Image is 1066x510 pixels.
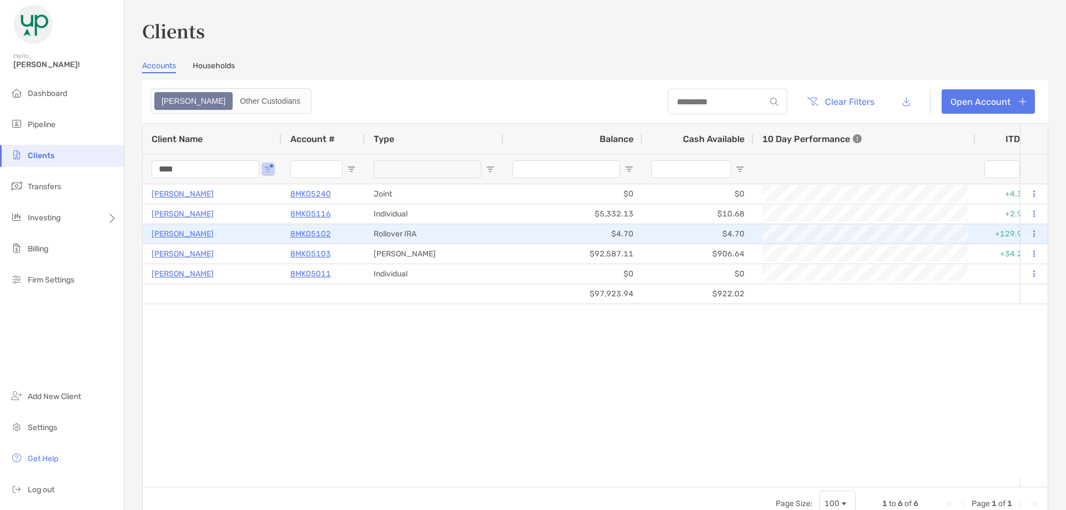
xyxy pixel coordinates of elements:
[984,160,1020,178] input: ITD Filter Input
[504,264,642,284] div: $0
[28,454,58,463] span: Get Help
[150,88,311,114] div: segmented control
[642,224,753,244] div: $4.70
[10,420,23,433] img: settings icon
[1007,499,1012,508] span: 1
[1017,499,1025,508] div: Next Page
[28,275,74,285] span: Firm Settings
[290,247,331,261] a: 8MK05103
[290,160,343,178] input: Account # Filter Input
[945,499,954,508] div: First Page
[600,134,633,144] span: Balance
[10,451,23,464] img: get-help icon
[958,499,967,508] div: Previous Page
[904,499,912,508] span: of
[770,98,778,106] img: input icon
[10,86,23,99] img: dashboard icon
[28,89,67,98] span: Dashboard
[290,207,331,221] a: 8MK05116
[504,184,642,204] div: $0
[504,224,642,244] div: $4.70
[10,179,23,193] img: transfers icon
[625,165,633,174] button: Open Filter Menu
[882,499,887,508] span: 1
[28,151,54,160] span: Clients
[998,499,1005,508] span: of
[365,244,504,264] div: [PERSON_NAME]
[152,247,214,261] a: [PERSON_NAME]
[913,499,918,508] span: 6
[504,204,642,224] div: $5,332.13
[1005,134,1033,144] div: ITD
[976,264,1042,284] div: 0%
[152,134,203,144] span: Client Name
[942,89,1035,114] a: Open Account
[10,241,23,255] img: billing icon
[642,264,753,284] div: $0
[28,120,56,129] span: Pipeline
[155,93,232,109] div: Zoe
[976,224,1042,244] div: +129.91%
[512,160,620,178] input: Balance Filter Input
[365,264,504,284] div: Individual
[736,165,745,174] button: Open Filter Menu
[504,284,642,304] div: $97,923.94
[889,499,896,508] span: to
[683,134,745,144] span: Cash Available
[10,210,23,224] img: investing icon
[976,244,1042,264] div: +34.25%
[976,204,1042,224] div: +2.99%
[28,485,54,494] span: Log out
[972,499,990,508] span: Page
[992,499,997,508] span: 1
[365,184,504,204] div: Joint
[28,392,81,401] span: Add New Client
[264,165,273,174] button: Open Filter Menu
[152,207,214,221] a: [PERSON_NAME]
[10,117,23,130] img: pipeline icon
[642,244,753,264] div: $906.64
[290,227,331,241] a: 8MK05102
[142,61,176,73] a: Accounts
[976,184,1042,204] div: +4.37%
[374,134,394,144] span: Type
[152,227,214,241] a: [PERSON_NAME]
[651,160,731,178] input: Cash Available Filter Input
[142,18,1048,43] h3: Clients
[642,284,753,304] div: $922.02
[486,165,495,174] button: Open Filter Menu
[10,148,23,161] img: clients icon
[504,244,642,264] div: $92,587.11
[898,499,903,508] span: 6
[762,124,862,154] div: 10 Day Performance
[290,267,331,281] a: 8MK05011
[152,160,259,178] input: Client Name Filter Input
[798,89,883,114] button: Clear Filters
[28,213,61,223] span: Investing
[13,60,117,69] span: [PERSON_NAME]!
[824,499,839,508] div: 100
[152,267,214,281] a: [PERSON_NAME]
[365,204,504,224] div: Individual
[152,187,214,201] a: [PERSON_NAME]
[642,204,753,224] div: $10.68
[28,244,48,254] span: Billing
[776,499,813,508] div: Page Size:
[365,224,504,244] div: Rollover IRA
[290,187,331,201] a: 8MK05240
[234,93,306,109] div: Other Custodians
[1030,499,1039,508] div: Last Page
[28,423,57,432] span: Settings
[10,482,23,496] img: logout icon
[10,389,23,402] img: add_new_client icon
